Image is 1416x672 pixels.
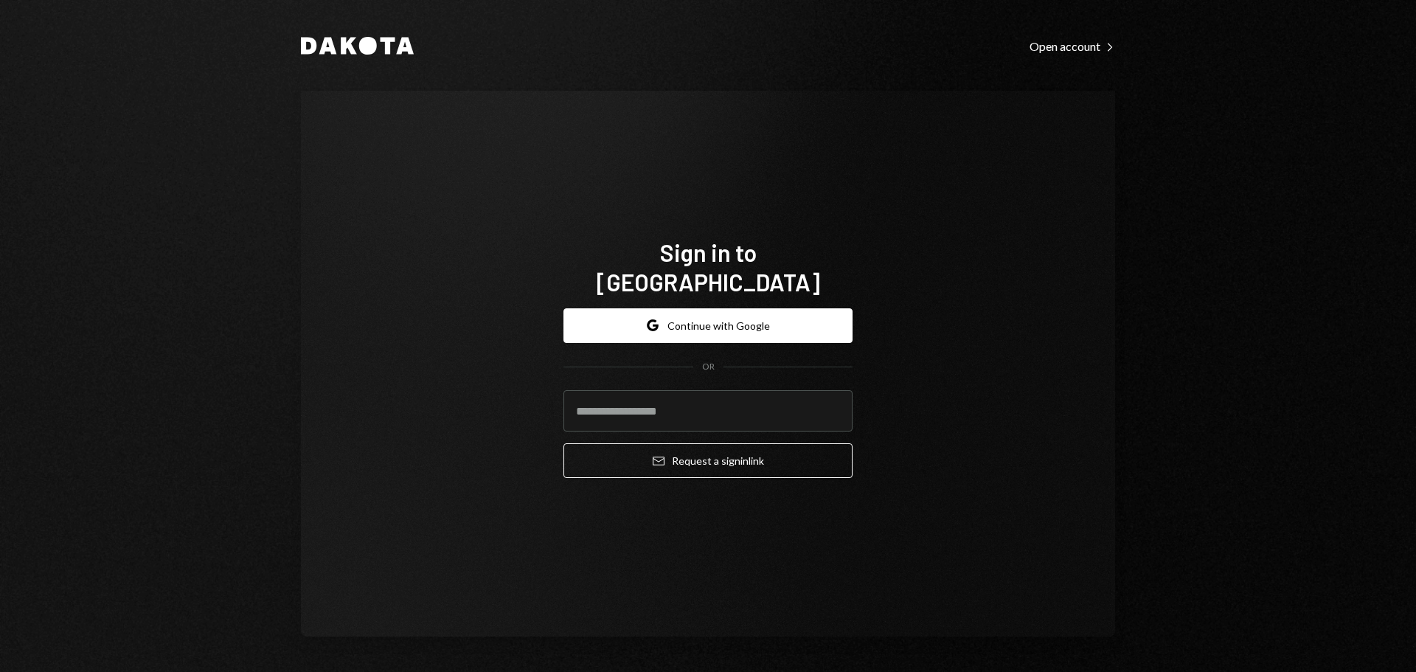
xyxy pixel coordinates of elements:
div: Open account [1030,39,1115,54]
button: Request a signinlink [563,443,853,478]
h1: Sign in to [GEOGRAPHIC_DATA] [563,238,853,297]
a: Open account [1030,38,1115,54]
div: OR [702,361,715,373]
button: Continue with Google [563,308,853,343]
